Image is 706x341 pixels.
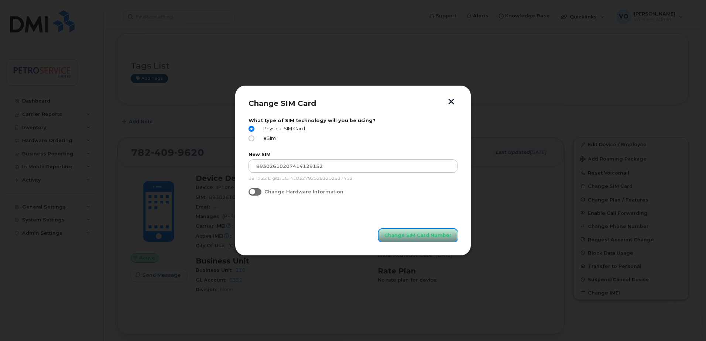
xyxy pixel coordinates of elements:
[249,99,316,108] span: Change SIM Card
[264,189,343,194] span: Change Hardware Information
[260,135,276,141] span: eSim
[260,126,305,131] span: Physical SIM Card
[384,232,452,239] span: Change SIM Card Number
[249,118,457,123] label: What type of SIM technology will you be using?
[249,152,457,157] label: New SIM
[378,229,457,242] button: Change SIM Card Number
[249,159,457,173] input: Input Your New SIM Number
[249,126,254,132] input: Physical SIM Card
[249,188,254,194] input: Change Hardware Information
[249,176,457,182] p: 18 To 22 Digits, E.G. 410327925283202837463
[249,135,254,141] input: eSim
